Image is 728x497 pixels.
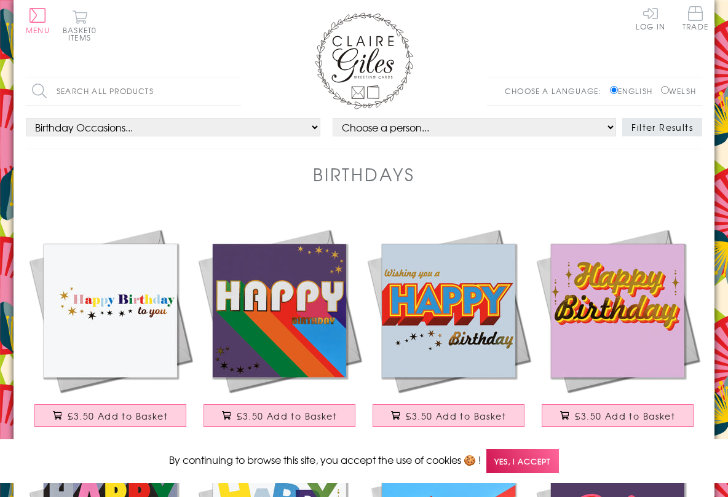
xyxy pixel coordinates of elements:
[68,25,97,43] span: 0 items
[26,77,241,105] input: Search all products
[542,404,694,427] button: £3.50 Add to Basket
[26,8,50,34] button: Menu
[505,85,607,96] p: Choose a language:
[63,10,97,41] button: Basket0 items
[68,410,168,422] span: £3.50 Add to Basket
[26,25,50,36] span: Menu
[610,86,618,94] input: English
[195,226,364,395] img: Birthday Card, Happy Birthday, Rainbow colours, with gold foil
[34,404,187,427] button: £3.50 Add to Basket
[229,77,241,105] input: Search
[204,404,356,427] button: £3.50 Add to Basket
[26,226,195,439] a: Birthday Card, Happy Birthday to You, Rainbow colours, with gold foil £3.50 Add to Basket
[661,86,669,94] input: Welsh
[622,118,702,136] button: Filter Results
[533,226,702,439] a: Birthday Card, Happy Birthday, Pink background and stars, with gold foil £3.50 Add to Basket
[575,410,675,422] span: £3.50 Add to Basket
[364,226,533,395] img: Birthday Card, Wishing you a Happy Birthday, Block letters, with gold foil
[195,226,364,439] a: Birthday Card, Happy Birthday, Rainbow colours, with gold foil £3.50 Add to Basket
[661,85,696,96] label: Welsh
[533,226,702,395] img: Birthday Card, Happy Birthday, Pink background and stars, with gold foil
[406,410,506,422] span: £3.50 Add to Basket
[26,226,195,395] img: Birthday Card, Happy Birthday to You, Rainbow colours, with gold foil
[364,226,533,439] a: Birthday Card, Wishing you a Happy Birthday, Block letters, with gold foil £3.50 Add to Basket
[373,404,525,427] button: £3.50 Add to Basket
[682,6,708,30] span: Trade
[486,449,559,473] span: Yes, I accept
[636,6,665,30] a: Log In
[610,85,659,96] label: English
[313,162,415,187] h1: Birthdays
[682,6,708,33] a: Trade
[237,410,337,422] span: £3.50 Add to Basket
[315,12,413,109] img: Claire Giles Greetings Cards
